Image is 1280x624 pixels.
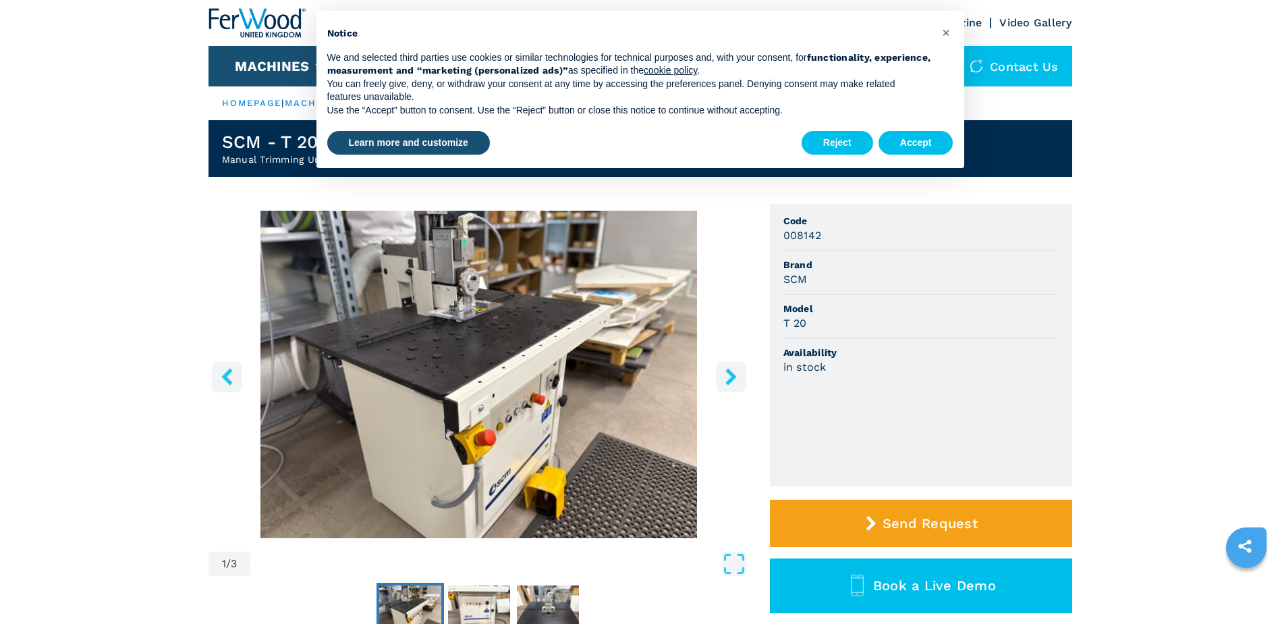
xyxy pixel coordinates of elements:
a: sharethis [1228,529,1262,563]
button: Send Request [770,500,1072,547]
span: Brand [783,258,1059,271]
h3: T 20 [783,315,807,331]
button: Learn more and customize [327,131,490,155]
p: You can freely give, deny, or withdraw your consent at any time by accessing the preferences pane... [327,78,932,104]
span: 3 [231,558,237,569]
a: cookie policy [644,65,697,76]
iframe: Chat [1223,563,1270,614]
strong: functionality, experience, measurement and “marketing (personalized ads)” [327,52,931,76]
div: Go to Slide 1 [208,211,750,538]
span: 1 [222,558,226,569]
h2: Manual Trimming Units [222,153,333,166]
button: Close this notice [936,22,957,43]
button: Reject [802,131,873,155]
h1: SCM - T 20 [222,131,333,153]
img: Manual Trimming Units SCM T 20 [208,211,750,538]
img: Ferwood [208,8,306,38]
button: Book a Live Demo [770,558,1072,613]
span: Send Request [883,515,978,531]
h2: Notice [327,27,932,41]
span: × [942,24,950,41]
a: HOMEPAGE [222,98,282,108]
button: right-button [716,361,746,392]
span: / [226,558,231,569]
button: Open Fullscreen [254,552,746,576]
div: Contact us [956,46,1072,86]
a: machines [285,98,343,108]
span: Model [783,302,1059,315]
span: | [281,98,284,108]
h3: SCM [783,271,808,287]
span: Availability [783,346,1059,359]
button: Accept [879,131,953,155]
img: Contact us [970,59,983,73]
a: Video Gallery [999,16,1072,29]
button: left-button [212,361,242,392]
p: We and selected third parties use cookies or similar technologies for technical purposes and, wit... [327,51,932,78]
span: Code [783,214,1059,228]
h3: 008142 [783,228,822,243]
p: Use the “Accept” button to consent. Use the “Reject” button or close this notice to continue with... [327,104,932,118]
h3: in stock [783,359,827,375]
button: Machines [235,58,309,74]
span: Book a Live Demo [873,577,996,594]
